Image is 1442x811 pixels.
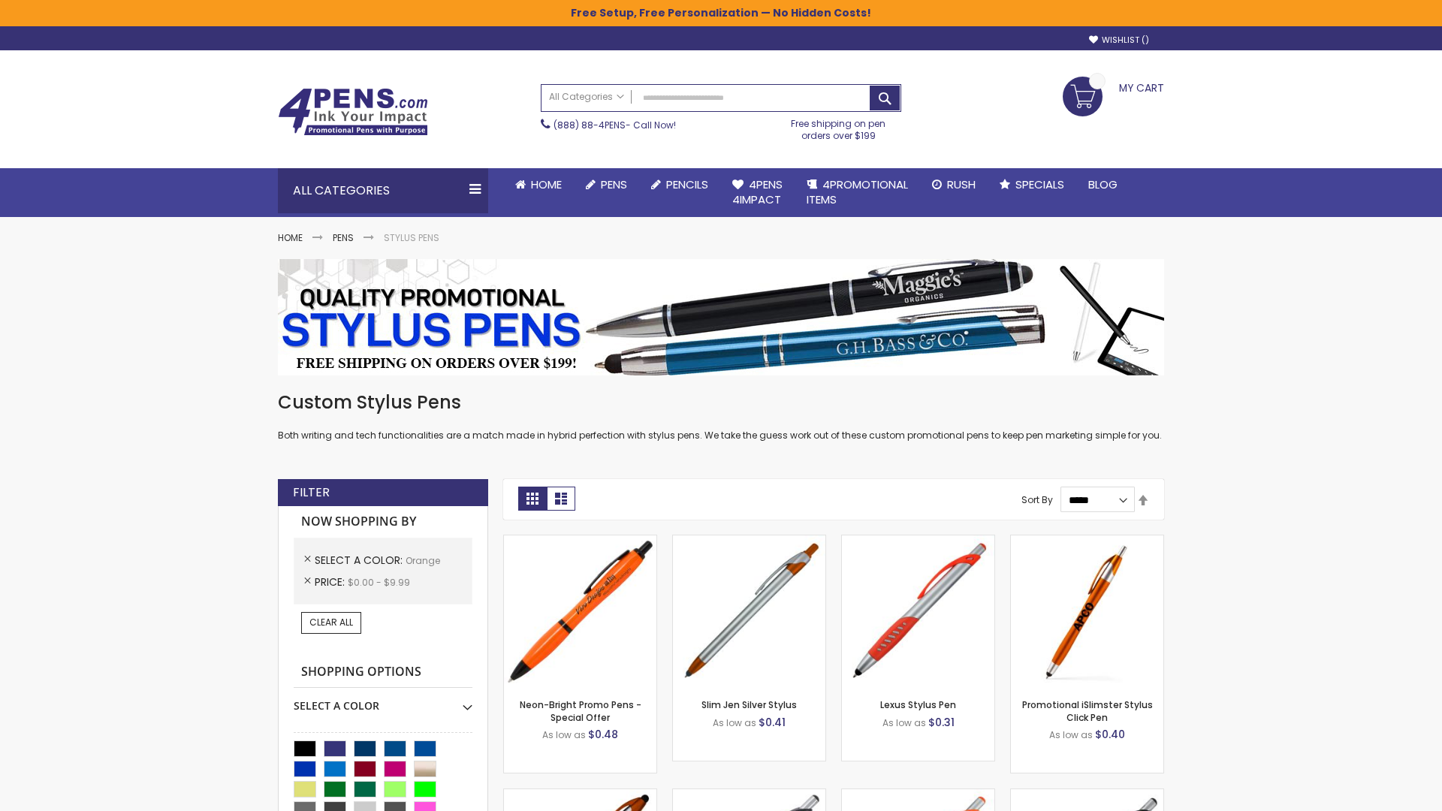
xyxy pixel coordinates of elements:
[666,176,708,192] span: Pencils
[1022,698,1153,723] a: Promotional iSlimster Stylus Click Pen
[713,716,756,729] span: As low as
[1076,168,1130,201] a: Blog
[504,788,656,801] a: TouchWrite Query Stylus Pen-Orange
[301,612,361,633] a: Clear All
[759,715,786,730] span: $0.41
[384,231,439,244] strong: Stylus Pens
[842,535,994,547] a: Lexus Stylus Pen-Orange
[673,788,825,801] a: Boston Stylus Pen-Orange
[1021,493,1053,506] label: Sort By
[920,168,988,201] a: Rush
[293,484,330,501] strong: Filter
[732,176,783,207] span: 4Pens 4impact
[588,727,618,742] span: $0.48
[315,553,406,568] span: Select A Color
[315,574,348,589] span: Price
[1049,728,1093,741] span: As low as
[278,231,303,244] a: Home
[928,715,955,730] span: $0.31
[504,535,656,688] img: Neon-Bright Promo Pens-Orange
[807,176,908,207] span: 4PROMOTIONAL ITEMS
[1089,35,1149,46] a: Wishlist
[531,176,562,192] span: Home
[503,168,574,201] a: Home
[278,259,1164,375] img: Stylus Pens
[278,88,428,136] img: 4Pens Custom Pens and Promotional Products
[554,119,626,131] a: (888) 88-4PENS
[795,168,920,217] a: 4PROMOTIONALITEMS
[542,728,586,741] span: As low as
[1011,535,1163,547] a: Promotional iSlimster Stylus Click Pen-Orange
[1011,788,1163,801] a: Lexus Metallic Stylus Pen-Orange
[639,168,720,201] a: Pencils
[348,576,410,589] span: $0.00 - $9.99
[554,119,676,131] span: - Call Now!
[842,535,994,688] img: Lexus Stylus Pen-Orange
[1088,176,1118,192] span: Blog
[947,176,976,192] span: Rush
[673,535,825,688] img: Slim Jen Silver Stylus-Orange
[333,231,354,244] a: Pens
[720,168,795,217] a: 4Pens4impact
[1011,535,1163,688] img: Promotional iSlimster Stylus Click Pen-Orange
[278,390,1164,415] h1: Custom Stylus Pens
[701,698,797,711] a: Slim Jen Silver Stylus
[601,176,627,192] span: Pens
[673,535,825,547] a: Slim Jen Silver Stylus-Orange
[520,698,641,723] a: Neon-Bright Promo Pens - Special Offer
[776,112,902,142] div: Free shipping on pen orders over $199
[882,716,926,729] span: As low as
[294,656,472,689] strong: Shopping Options
[880,698,956,711] a: Lexus Stylus Pen
[278,168,488,213] div: All Categories
[1015,176,1064,192] span: Specials
[406,554,440,567] span: Orange
[278,390,1164,442] div: Both writing and tech functionalities are a match made in hybrid perfection with stylus pens. We ...
[988,168,1076,201] a: Specials
[842,788,994,801] a: Boston Silver Stylus Pen-Orange
[574,168,639,201] a: Pens
[504,535,656,547] a: Neon-Bright Promo Pens-Orange
[1095,727,1125,742] span: $0.40
[294,688,472,713] div: Select A Color
[294,506,472,538] strong: Now Shopping by
[309,616,353,629] span: Clear All
[549,91,624,103] span: All Categories
[542,85,632,110] a: All Categories
[518,487,547,511] strong: Grid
